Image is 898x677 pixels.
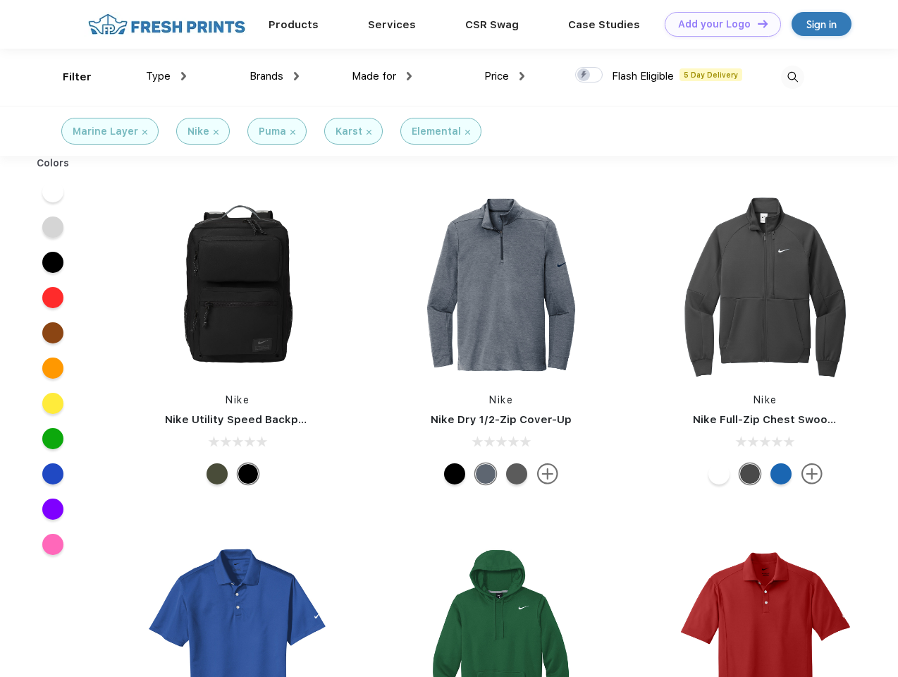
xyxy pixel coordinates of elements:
[612,70,674,83] span: Flash Eligible
[207,463,228,484] div: Cargo Khaki
[693,413,880,426] a: Nike Full-Zip Chest Swoosh Jacket
[444,463,465,484] div: Black
[407,72,412,80] img: dropdown.png
[290,130,295,135] img: filter_cancel.svg
[431,413,572,426] a: Nike Dry 1/2-Zip Cover-Up
[259,124,286,139] div: Puma
[214,130,219,135] img: filter_cancel.svg
[165,413,317,426] a: Nike Utility Speed Backpack
[465,18,519,31] a: CSR Swag
[187,124,209,139] div: Nike
[412,124,461,139] div: Elemental
[537,463,558,484] img: more.svg
[226,394,250,405] a: Nike
[26,156,80,171] div: Colors
[294,72,299,80] img: dropdown.png
[758,20,768,28] img: DT
[63,69,92,85] div: Filter
[672,191,859,379] img: func=resize&h=266
[368,18,416,31] a: Services
[352,70,396,83] span: Made for
[754,394,777,405] a: Nike
[250,70,283,83] span: Brands
[678,18,751,30] div: Add your Logo
[739,463,761,484] div: Anthracite
[73,124,138,139] div: Marine Layer
[146,70,171,83] span: Type
[269,18,319,31] a: Products
[679,68,742,81] span: 5 Day Delivery
[792,12,851,36] a: Sign in
[801,463,823,484] img: more.svg
[336,124,362,139] div: Karst
[84,12,250,37] img: fo%20logo%202.webp
[484,70,509,83] span: Price
[475,463,496,484] div: Navy Heather
[489,394,513,405] a: Nike
[367,130,371,135] img: filter_cancel.svg
[770,463,792,484] div: Royal
[806,16,837,32] div: Sign in
[144,191,331,379] img: func=resize&h=266
[181,72,186,80] img: dropdown.png
[238,463,259,484] div: Black
[142,130,147,135] img: filter_cancel.svg
[519,72,524,80] img: dropdown.png
[708,463,730,484] div: White
[506,463,527,484] div: Black Heather
[781,66,804,89] img: desktop_search.svg
[465,130,470,135] img: filter_cancel.svg
[407,191,595,379] img: func=resize&h=266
